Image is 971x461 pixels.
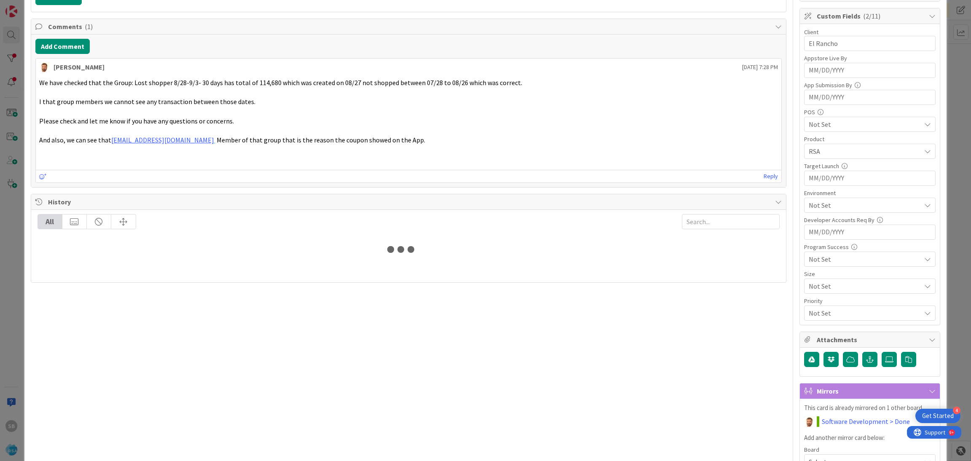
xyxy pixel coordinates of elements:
[38,214,62,229] div: All
[804,403,936,413] p: This card is already mirrored on 1 other board.
[804,447,819,453] span: Board
[804,163,936,169] div: Target Launch
[804,271,936,277] div: Size
[804,244,936,250] div: Program Success
[922,412,954,420] div: Get Started
[809,225,931,239] input: MM/DD/YYYY
[54,62,105,72] div: [PERSON_NAME]
[822,416,910,426] a: Software Development > Done
[18,1,38,11] span: Support
[804,217,936,223] div: Developer Accounts Req By
[804,136,936,142] div: Product
[39,117,234,125] span: Please check and let me know if you have any questions or concerns.
[39,62,49,72] img: AS
[915,409,960,423] div: Open Get Started checklist, remaining modules: 4
[809,307,917,319] span: Not Set
[863,12,880,20] span: ( 2/11 )
[809,146,921,156] span: RSA
[817,335,925,345] span: Attachments
[809,171,931,185] input: MM/DD/YYYY
[804,28,818,36] label: Client
[809,254,921,264] span: Not Set
[804,190,936,196] div: Environment
[804,109,936,115] div: POS
[809,90,931,105] input: MM/DD/YYYY
[35,39,90,54] button: Add Comment
[804,55,936,61] div: Appstore Live By
[742,63,778,72] span: [DATE] 7:28 PM
[804,433,936,443] p: Add another mirror card below:
[804,82,936,88] div: App Submission By
[809,63,931,78] input: MM/DD/YYYY
[682,214,780,229] input: Search...
[764,171,778,182] a: Reply
[804,416,815,427] img: AS
[48,197,771,207] span: History
[111,136,214,144] a: [EMAIL_ADDRESS][DOMAIN_NAME]
[809,280,917,292] span: Not Set
[39,136,111,144] span: And also, we can see that
[809,200,921,210] span: Not Set
[804,298,936,304] div: Priority
[48,21,771,32] span: Comments
[43,3,47,10] div: 9+
[953,407,960,414] div: 4
[39,78,522,87] span: We have checked that the Group: Lost shopper 8/28-9/3- 30 days has total of 114,680 which was cre...
[217,136,425,144] span: Member of that group that is the reason the coupon showed on the App.
[39,97,255,106] span: I that group members we cannot see any transaction between those dates.
[809,119,921,129] span: Not Set
[817,386,925,396] span: Mirrors
[85,22,93,31] span: ( 1 )
[817,11,925,21] span: Custom Fields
